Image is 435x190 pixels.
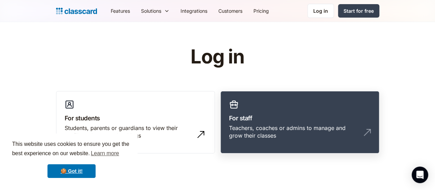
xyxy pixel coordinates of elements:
a: For staffTeachers, coaches or admins to manage and grow their classes [220,91,379,154]
div: Students, parents or guardians to view their profile and manage bookings [65,124,193,140]
a: Features [105,3,135,19]
span: This website uses cookies to ensure you get the best experience on our website. [12,140,131,159]
a: For studentsStudents, parents or guardians to view their profile and manage bookings [56,91,215,154]
div: Solutions [135,3,175,19]
a: dismiss cookie message [47,164,96,178]
div: Teachers, coaches or admins to manage and grow their classes [229,124,357,140]
h3: For students [65,113,206,123]
div: Solutions [141,7,161,14]
a: Pricing [248,3,274,19]
a: Customers [213,3,248,19]
a: Logo [56,6,97,16]
h3: For staff [229,113,371,123]
div: Open Intercom Messenger [412,167,428,183]
a: Log in [307,4,334,18]
h1: Log in [108,46,327,68]
a: Start for free [338,4,379,18]
div: Start for free [344,7,374,14]
a: Integrations [175,3,213,19]
a: learn more about cookies [90,148,120,159]
div: cookieconsent [6,133,138,184]
div: Log in [313,7,328,14]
